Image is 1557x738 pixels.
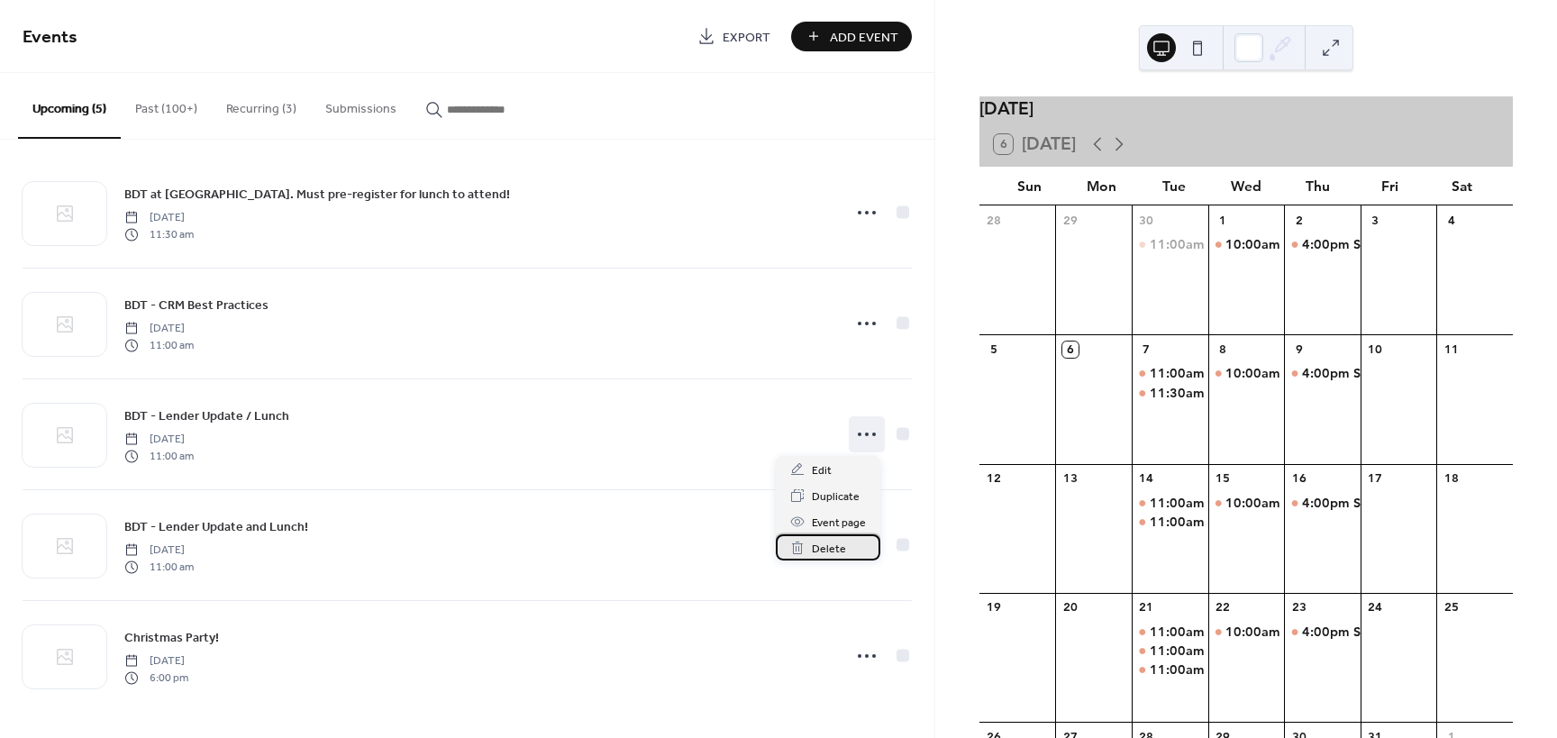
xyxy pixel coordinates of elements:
[1150,623,1208,641] span: 11:00am
[124,184,510,205] a: BDT at [GEOGRAPHIC_DATA]. Must pre-register for lunch to attend!
[1132,513,1208,531] div: Sierra Training Ask Me Anything
[812,540,846,559] span: Delete
[1443,599,1460,615] div: 25
[723,28,770,47] span: Export
[1284,235,1361,253] div: Sierra Training Ask Me Anything
[1284,494,1361,512] div: Sierra Training Ask Me Anything
[1132,235,1208,253] div: Sierra Training Ask Me Anything
[311,73,411,137] button: Submissions
[1138,167,1210,205] div: Tue
[1138,342,1154,358] div: 7
[1353,623,1546,641] div: Sierra Training Ask Me Anything
[1208,623,1285,641] div: Sierra Training Ask Me Anything
[124,432,194,448] span: [DATE]
[1215,470,1231,487] div: 15
[1353,494,1546,512] div: Sierra Training Ask Me Anything
[1284,623,1361,641] div: Sierra Training Ask Me Anything
[1290,342,1307,358] div: 9
[124,296,269,315] span: BDT - CRM Best Practices
[1367,599,1383,615] div: 24
[1150,384,1208,402] span: 11:30am
[1208,513,1401,531] div: Sierra Training Ask Me Anything
[124,226,194,242] span: 11:30 am
[124,295,269,315] a: BDT - CRM Best Practices
[1150,661,1208,679] span: 11:00am
[1367,212,1383,228] div: 3
[1138,212,1154,228] div: 30
[1302,494,1353,512] span: 4:00pm
[1208,364,1401,382] div: Sierra Training Ask Me Anything
[1138,470,1154,487] div: 14
[1062,470,1079,487] div: 13
[1132,661,1208,679] div: Sierra Training Ask Me Anything
[1284,494,1477,512] div: Sierra Training Ask Me Anything
[1132,642,1208,660] div: BDT - Lender Update and Lunch!
[1353,364,1546,382] div: Sierra Training Ask Me Anything
[986,599,1002,615] div: 19
[1150,513,1208,531] span: 11:00am
[1215,342,1231,358] div: 8
[124,321,194,337] span: [DATE]
[1132,364,1208,382] div: Sierra Training Ask Me Anything
[1132,623,1208,641] div: BDT - Lender Update / Lunch
[986,212,1002,228] div: 28
[812,461,832,480] span: Edit
[124,670,188,686] span: 6:00 pm
[121,73,212,137] button: Past (100+)
[124,559,194,575] span: 11:00 am
[986,342,1002,358] div: 5
[1302,235,1353,253] span: 4:00pm
[1284,235,1477,253] div: Sierra Training Ask Me Anything
[1367,342,1383,358] div: 10
[1215,212,1231,228] div: 1
[124,516,308,537] a: BDT - Lender Update and Lunch!
[124,448,194,464] span: 11:00 am
[18,73,121,139] button: Upcoming (5)
[1062,342,1079,358] div: 6
[23,20,77,55] span: Events
[124,407,289,426] span: BDT - Lender Update / Lunch
[979,96,1513,123] div: [DATE]
[1210,167,1282,205] div: Wed
[124,337,194,353] span: 11:00 am
[1284,623,1477,641] div: Sierra Training Ask Me Anything
[1062,212,1079,228] div: 29
[1353,235,1546,253] div: Sierra Training Ask Me Anything
[1354,167,1426,205] div: Fri
[124,186,510,205] span: BDT at [GEOGRAPHIC_DATA]. Must pre-register for lunch to attend!
[1208,661,1401,679] div: Sierra Training Ask Me Anything
[1066,167,1138,205] div: Mon
[994,167,1066,205] div: Sun
[1208,494,1362,512] div: BDT - CRM Best Practices
[1225,494,1284,512] span: 10:00am
[124,629,219,648] span: Christmas Party!
[1150,642,1208,660] span: 11:00am
[1208,494,1285,512] div: Sierra Training Ask Me Anything
[684,22,784,51] a: Export
[1208,642,1403,660] div: BDT - Lender Update and Lunch!
[1132,384,1208,402] div: BDT at Lexington Country Club. Must pre-register for lunch to attend!
[1282,167,1354,205] div: Thu
[124,210,194,226] span: [DATE]
[1150,364,1208,382] span: 11:00am
[791,22,912,51] a: Add Event
[1138,599,1154,615] div: 21
[1426,167,1498,205] div: Sat
[1225,235,1284,253] span: 10:00am
[812,514,866,533] span: Event page
[1225,623,1284,641] span: 10:00am
[1208,235,1401,253] div: Sierra Training Ask Me Anything
[1367,470,1383,487] div: 17
[124,542,194,559] span: [DATE]
[830,28,898,47] span: Add Event
[1302,623,1353,641] span: 4:00pm
[1290,470,1307,487] div: 16
[124,518,308,537] span: BDT - Lender Update and Lunch!
[1443,470,1460,487] div: 18
[1208,364,1285,382] div: Sierra Training Ask Me Anything
[124,627,219,648] a: Christmas Party!
[1150,235,1208,253] span: 11:00am
[212,73,311,137] button: Recurring (3)
[124,653,188,670] span: [DATE]
[1284,364,1361,382] div: Sierra Training Ask Me Anything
